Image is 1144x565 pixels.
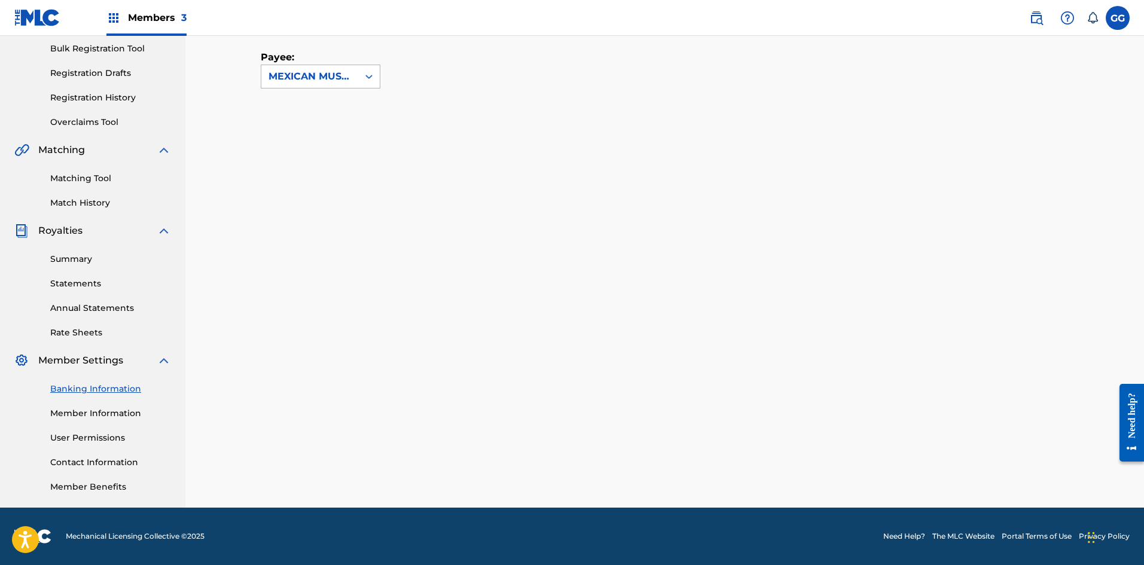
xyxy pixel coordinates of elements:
a: Portal Terms of Use [1002,531,1072,542]
a: User Permissions [50,432,171,444]
a: Statements [50,277,171,290]
iframe: Tipalti Iframe [261,128,1041,248]
iframe: Resource Center [1111,375,1144,471]
a: Match History [50,197,171,209]
div: User Menu [1106,6,1130,30]
a: Public Search [1024,6,1048,30]
img: Top Rightsholders [106,11,121,25]
span: Members [128,11,187,25]
a: Rate Sheets [50,326,171,339]
span: Member Settings [38,353,123,368]
a: Registration History [50,91,171,104]
img: Royalties [14,224,29,238]
a: Contact Information [50,456,171,469]
span: Royalties [38,224,83,238]
label: Payee: [261,50,321,65]
img: Matching [14,143,29,157]
span: Matching [38,143,85,157]
img: Member Settings [14,353,29,368]
img: logo [14,529,51,543]
div: Help [1055,6,1079,30]
a: Summary [50,253,171,265]
div: Widget de chat [1084,508,1144,565]
a: Privacy Policy [1079,531,1130,542]
img: MLC Logo [14,9,60,26]
div: Arrastrar [1088,520,1095,555]
img: expand [157,224,171,238]
iframe: Chat Widget [1084,508,1144,565]
a: Overclaims Tool [50,116,171,129]
div: Notifications [1087,12,1099,24]
img: search [1029,11,1044,25]
a: Member Benefits [50,481,171,493]
span: Mechanical Licensing Collective © 2025 [66,531,205,542]
a: The MLC Website [932,531,994,542]
a: Annual Statements [50,302,171,314]
a: Banking Information [50,383,171,395]
a: Member Information [50,407,171,420]
a: Bulk Registration Tool [50,42,171,55]
img: expand [157,353,171,368]
div: MEXICAN MUSIC COPYRIGHT INC [269,69,351,84]
span: 3 [181,12,187,23]
a: Matching Tool [50,172,171,185]
img: help [1060,11,1075,25]
a: Need Help? [883,531,925,542]
a: Registration Drafts [50,67,171,80]
img: expand [157,143,171,157]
